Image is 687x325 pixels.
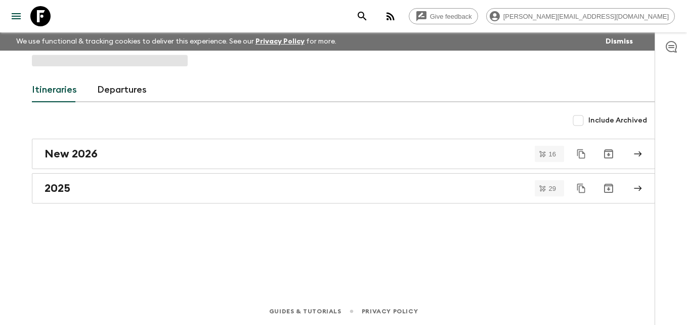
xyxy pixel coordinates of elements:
[598,144,619,164] button: Archive
[498,13,674,20] span: [PERSON_NAME][EMAIL_ADDRESS][DOMAIN_NAME]
[97,78,147,102] a: Departures
[6,6,26,26] button: menu
[255,38,305,45] a: Privacy Policy
[409,8,478,24] a: Give feedback
[269,306,341,317] a: Guides & Tutorials
[486,8,675,24] div: [PERSON_NAME][EMAIL_ADDRESS][DOMAIN_NAME]
[32,139,655,169] a: New 2026
[32,173,655,204] a: 2025
[572,145,590,163] button: Duplicate
[352,6,372,26] button: search adventures
[12,32,340,51] p: We use functional & tracking cookies to deliver this experience. See our for more.
[603,34,635,49] button: Dismiss
[32,78,77,102] a: Itineraries
[362,306,418,317] a: Privacy Policy
[598,178,619,198] button: Archive
[45,182,70,195] h2: 2025
[543,185,562,192] span: 29
[588,115,647,126] span: Include Archived
[45,147,98,160] h2: New 2026
[572,179,590,197] button: Duplicate
[424,13,478,20] span: Give feedback
[543,151,562,157] span: 16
